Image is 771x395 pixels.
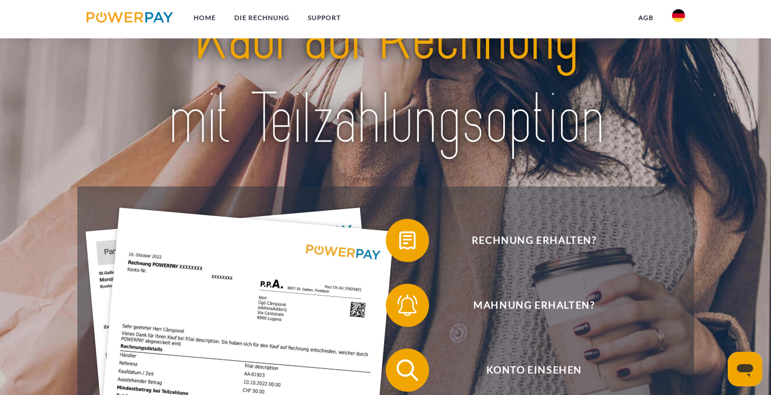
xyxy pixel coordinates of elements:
[87,12,174,23] img: logo-powerpay.svg
[386,219,667,262] button: Rechnung erhalten?
[672,9,685,22] img: de
[401,219,667,262] span: Rechnung erhalten?
[394,227,421,254] img: qb_bill.svg
[386,284,667,327] button: Mahnung erhalten?
[386,349,667,392] button: Konto einsehen
[401,284,667,327] span: Mahnung erhalten?
[728,352,762,386] iframe: Schaltfläche zum Öffnen des Messaging-Fensters
[394,357,421,384] img: qb_search.svg
[629,8,663,28] a: agb
[184,8,225,28] a: Home
[401,349,667,392] span: Konto einsehen
[394,292,421,319] img: qb_bell.svg
[225,8,299,28] a: DIE RECHNUNG
[299,8,350,28] a: SUPPORT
